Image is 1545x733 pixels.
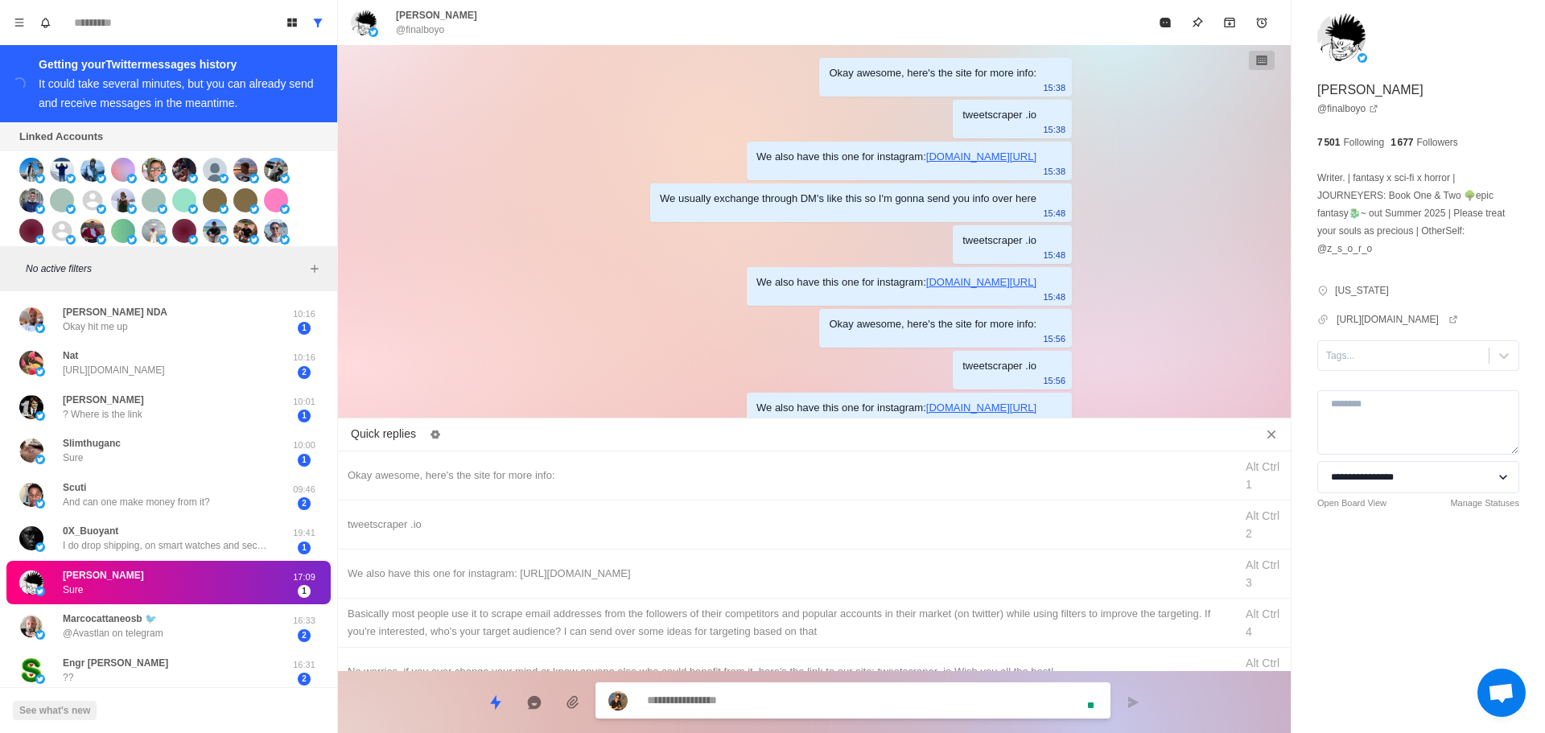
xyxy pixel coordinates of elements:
[35,674,45,684] img: picture
[19,395,43,419] img: picture
[829,315,1036,333] div: Okay awesome, here's the site for more info:
[284,483,324,496] p: 09:46
[369,27,378,37] img: picture
[172,219,196,243] img: picture
[298,673,311,686] span: 2
[249,174,259,183] img: picture
[284,351,324,364] p: 10:16
[1477,669,1526,717] a: Ouvrir le chat
[66,204,76,214] img: picture
[756,148,1036,166] div: We also have this one for instagram:
[348,565,1225,583] div: We also have this one for instagram: [URL][DOMAIN_NAME]
[1246,556,1281,591] div: Alt Ctrl 3
[63,348,78,363] p: Nat
[35,542,45,552] img: picture
[1337,312,1458,327] a: [URL][DOMAIN_NAME]
[63,393,144,407] p: [PERSON_NAME]
[63,407,142,422] p: ? Where is the link
[279,10,305,35] button: Board View
[188,235,198,245] img: picture
[1181,6,1213,39] button: Pin
[35,455,45,464] img: picture
[19,526,43,550] img: picture
[1358,53,1367,63] img: picture
[1043,288,1065,306] p: 15:48
[63,480,86,495] p: Scuti
[1043,79,1065,97] p: 15:38
[298,585,311,598] span: 1
[284,395,324,409] p: 10:01
[396,23,444,37] p: @finalboyo
[1213,6,1246,39] button: Archive
[249,204,259,214] img: picture
[298,322,311,335] span: 1
[1246,507,1281,542] div: Alt Ctrl 2
[1043,414,1065,431] p: 15:56
[305,10,331,35] button: Show all conversations
[298,410,311,422] span: 1
[203,188,227,212] img: picture
[219,235,229,245] img: picture
[284,570,324,584] p: 17:09
[1317,169,1519,257] p: Writer. | fantasy x sci-fi x horror | JOURNEYERS: Book One & Two 🌳epic fantasy🐉~ out Summer 2025 ...
[35,630,45,640] img: picture
[66,235,76,245] img: picture
[298,497,311,510] span: 2
[142,219,166,243] img: picture
[396,8,477,23] p: [PERSON_NAME]
[19,219,43,243] img: picture
[63,612,157,626] p: Marcocattaneosb 🐦
[305,259,324,278] button: Add filters
[39,77,314,109] div: It could take several minutes, but you can already send and receive messages in the meantime.
[608,691,628,710] img: picture
[348,467,1225,484] div: Okay awesome, here's the site for more info:
[518,686,550,719] button: Reply with AI
[280,235,290,245] img: picture
[1117,686,1149,719] button: Send message
[63,319,128,334] p: Okay hit me up
[756,399,1036,417] div: We also have this one for instagram:
[63,583,83,597] p: Sure
[1317,13,1366,61] img: picture
[13,701,97,720] button: See what's new
[35,499,45,509] img: picture
[1043,246,1065,264] p: 15:48
[280,204,290,214] img: picture
[35,323,45,333] img: picture
[1246,6,1278,39] button: Add reminder
[35,174,45,183] img: picture
[298,542,311,554] span: 1
[962,232,1036,249] div: tweetscraper .io
[19,351,43,375] img: picture
[19,307,43,331] img: picture
[1317,496,1386,510] a: Open Board View
[158,204,167,214] img: picture
[63,568,144,583] p: [PERSON_NAME]
[80,158,105,182] img: picture
[1317,80,1423,100] p: [PERSON_NAME]
[35,235,45,245] img: picture
[1043,204,1065,222] p: 15:48
[97,235,106,245] img: picture
[127,174,137,183] img: picture
[1335,283,1389,298] p: [US_STATE]
[1417,135,1458,150] p: Followers
[39,55,318,74] div: Getting your Twitter messages history
[926,276,1036,288] a: [DOMAIN_NAME][URL]
[80,219,105,243] img: picture
[219,174,229,183] img: picture
[1043,163,1065,180] p: 15:38
[19,188,43,212] img: picture
[1259,422,1284,447] button: Close quick replies
[50,188,74,212] img: picture
[35,367,45,377] img: picture
[172,158,196,182] img: picture
[926,402,1036,414] a: [DOMAIN_NAME][URL]
[63,656,168,670] p: Engr [PERSON_NAME]
[219,204,229,214] img: picture
[1343,135,1384,150] p: Following
[1246,654,1281,690] div: Alt Ctrl 5
[280,174,290,183] img: picture
[63,538,272,553] p: I do drop shipping, on smart watches and security cameras
[264,158,288,182] img: picture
